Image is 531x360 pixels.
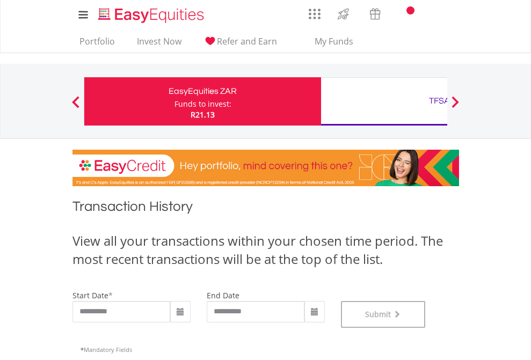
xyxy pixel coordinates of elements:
button: Submit [341,301,426,328]
a: Home page [94,3,208,24]
img: vouchers-v2.svg [366,5,384,23]
a: Portfolio [75,36,119,53]
label: start date [72,290,108,300]
h1: Transaction History [72,197,459,221]
div: Funds to invest: [174,99,231,109]
a: Refer and Earn [199,36,281,53]
img: thrive-v2.svg [334,5,352,23]
span: Mandatory Fields [81,346,132,354]
span: R21.13 [191,109,215,120]
label: end date [207,290,239,300]
img: EasyEquities_Logo.png [96,6,208,24]
a: AppsGrid [302,3,328,20]
a: My Profile [446,3,473,26]
div: EasyEquities ZAR [91,84,315,99]
button: Next [445,101,466,112]
div: View all your transactions within your chosen time period. The most recent transactions will be a... [72,232,459,269]
span: Refer and Earn [217,35,277,47]
img: EasyCredit Promotion Banner [72,150,459,186]
img: grid-menu-icon.svg [309,8,321,20]
a: FAQ's and Support [418,3,446,24]
span: My Funds [299,34,369,48]
a: Invest Now [133,36,186,53]
button: Previous [65,101,86,112]
a: Vouchers [359,3,391,23]
a: Notifications [391,3,418,24]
